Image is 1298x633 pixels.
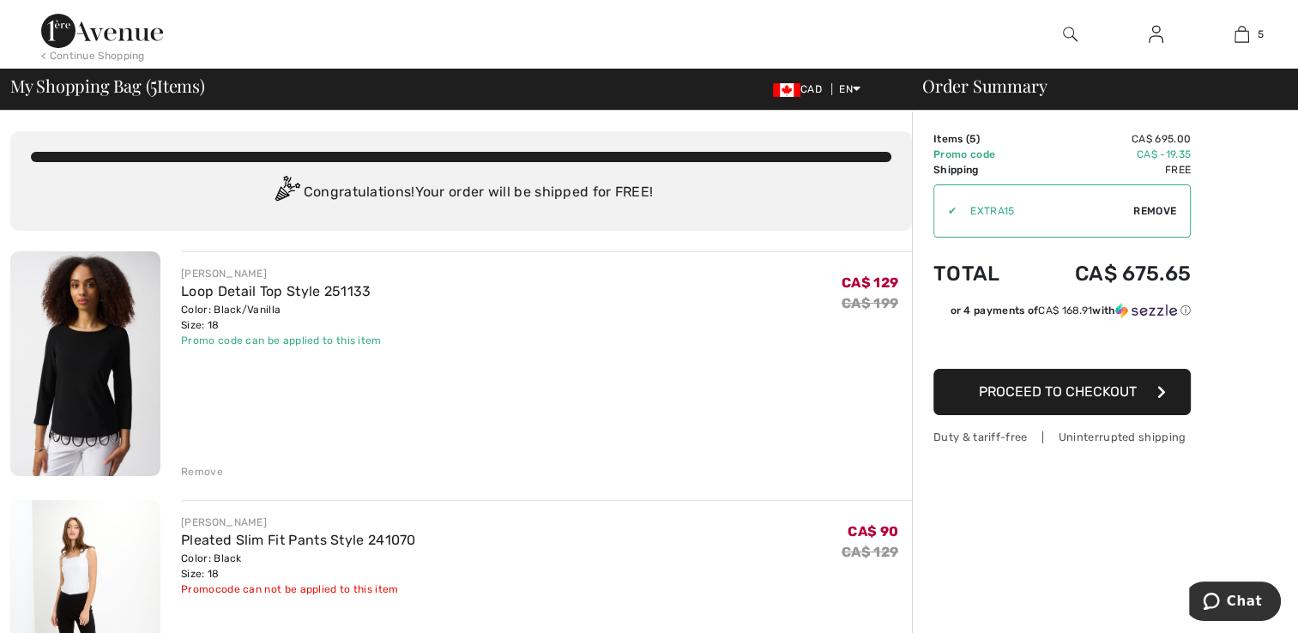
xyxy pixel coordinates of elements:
[933,162,1027,178] td: Shipping
[1038,304,1092,316] span: CA$ 168.91
[150,73,157,95] span: 5
[933,147,1027,162] td: Promo code
[181,532,416,548] a: Pleated Slim Fit Pants Style 241070
[269,176,304,210] img: Congratulation2.svg
[1235,24,1249,45] img: My Bag
[41,14,163,48] img: 1ère Avenue
[181,302,381,333] div: Color: Black/Vanilla Size: 18
[181,283,371,299] a: Loop Detail Top Style 251133
[181,551,416,582] div: Color: Black Size: 18
[842,274,898,291] span: CA$ 129
[1149,24,1163,45] img: My Info
[1063,24,1078,45] img: search the website
[1027,162,1191,178] td: Free
[41,48,145,63] div: < Continue Shopping
[979,383,1137,400] span: Proceed to Checkout
[1027,244,1191,303] td: CA$ 675.65
[1199,24,1283,45] a: 5
[31,176,891,210] div: Congratulations! Your order will be shipped for FREE!
[1115,303,1177,318] img: Sezzle
[902,77,1288,94] div: Order Summary
[1133,203,1176,219] span: Remove
[181,333,381,348] div: Promo code can be applied to this item
[933,369,1191,415] button: Proceed to Checkout
[181,582,416,597] div: Promocode can not be applied to this item
[773,83,829,95] span: CAD
[839,83,860,95] span: EN
[10,77,205,94] span: My Shopping Bag ( Items)
[957,185,1133,237] input: Promo code
[933,303,1191,324] div: or 4 payments ofCA$ 168.91withSezzle Click to learn more about Sezzle
[933,429,1191,445] div: Duty & tariff-free | Uninterrupted shipping
[1258,27,1264,42] span: 5
[1189,582,1281,624] iframe: Opens a widget where you can chat to one of our agents
[773,83,800,97] img: Canadian Dollar
[842,295,898,311] s: CA$ 199
[181,266,381,281] div: [PERSON_NAME]
[848,523,898,540] span: CA$ 90
[934,203,957,219] div: ✔
[181,464,223,479] div: Remove
[1135,24,1177,45] a: Sign In
[10,251,160,476] img: Loop Detail Top Style 251133
[842,544,898,560] s: CA$ 129
[1027,131,1191,147] td: CA$ 695.00
[933,244,1027,303] td: Total
[933,131,1027,147] td: Items ( )
[1027,147,1191,162] td: CA$ -19.35
[950,303,1191,318] div: or 4 payments of with
[969,133,975,145] span: 5
[181,515,416,530] div: [PERSON_NAME]
[933,324,1191,363] iframe: PayPal-paypal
